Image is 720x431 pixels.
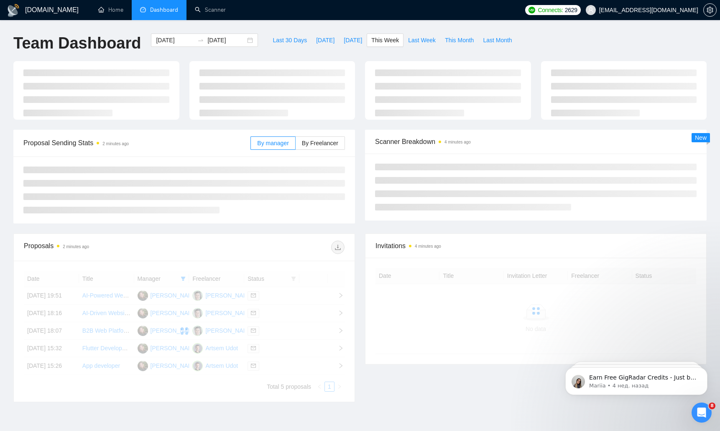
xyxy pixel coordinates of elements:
img: upwork-logo.png [529,7,535,13]
button: This Month [440,33,478,47]
iframe: Intercom live chat [692,403,712,423]
iframe: Intercom notifications сообщение [553,350,720,408]
img: logo [7,4,20,17]
div: Proposals [24,241,184,254]
span: New [695,134,707,141]
span: dashboard [140,7,146,13]
span: Scanner Breakdown [375,136,697,147]
span: setting [704,7,716,13]
input: Start date [156,36,194,45]
span: Last 30 Days [273,36,307,45]
a: searchScanner [195,6,226,13]
span: Dashboard [150,6,178,13]
time: 2 minutes ago [63,244,89,249]
h1: Team Dashboard [13,33,141,53]
time: 4 minutes ago [444,140,471,144]
span: swap-right [197,37,204,44]
span: By manager [257,140,289,146]
span: [DATE] [344,36,362,45]
span: This Month [445,36,474,45]
button: [DATE] [311,33,339,47]
span: Earn Free GigRadar Credits - Just by Sharing Your Story! 💬 Want more credits for sending proposal... [36,24,144,231]
span: Invitations [375,241,696,251]
button: Last Week [403,33,440,47]
time: 2 minutes ago [102,141,129,146]
span: This Week [371,36,399,45]
span: 8 [709,403,715,409]
time: 4 minutes ago [415,244,441,249]
span: [DATE] [316,36,334,45]
span: By Freelancer [302,140,338,146]
button: [DATE] [339,33,367,47]
button: Last Month [478,33,516,47]
span: 2629 [565,5,577,15]
button: Last 30 Days [268,33,311,47]
input: End date [207,36,245,45]
p: Message from Mariia, sent 4 нед. назад [36,32,144,40]
span: Last Week [408,36,436,45]
a: setting [703,7,717,13]
span: Proposal Sending Stats [23,138,250,148]
span: to [197,37,204,44]
button: setting [703,3,717,17]
a: homeHome [98,6,123,13]
span: Connects: [538,5,563,15]
span: Last Month [483,36,512,45]
button: This Week [367,33,403,47]
span: user [588,7,594,13]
